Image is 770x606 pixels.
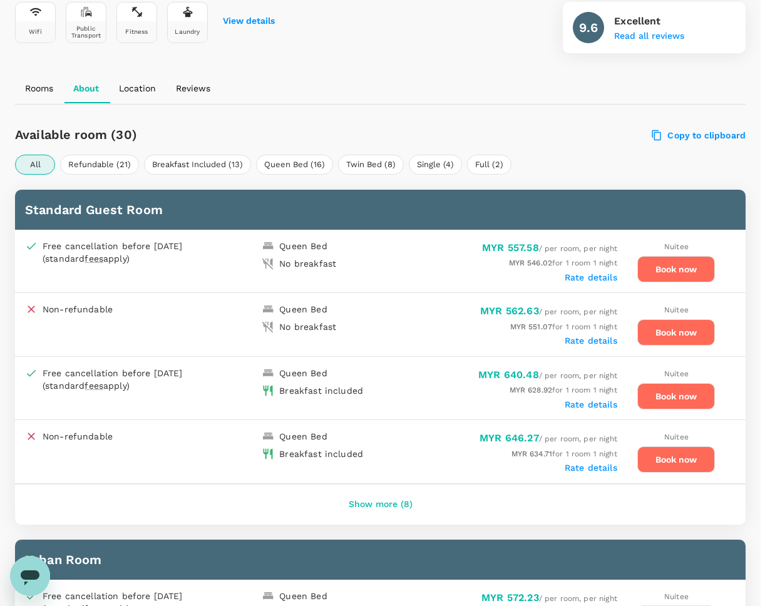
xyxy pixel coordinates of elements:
[43,430,113,443] p: Non-refundable
[144,155,251,175] button: Breakfast Included (13)
[565,399,617,409] label: Rate details
[279,257,336,270] div: No breakfast
[482,242,539,254] span: MYR 557.58
[664,306,689,314] span: Nuitee
[338,155,404,175] button: Twin Bed (8)
[60,155,139,175] button: Refundable (21)
[262,303,274,316] img: king-bed-icon
[565,463,617,473] label: Rate details
[664,592,689,601] span: Nuitee
[15,125,439,145] h6: Available room (30)
[664,369,689,378] span: Nuitee
[10,556,50,596] iframe: Button to launch messaging window
[637,319,715,346] button: Book now
[25,82,53,95] p: Rooms
[331,490,430,520] button: Show more (8)
[175,28,200,35] div: Laundry
[125,28,148,35] div: Fitness
[480,434,617,443] span: / per room, per night
[637,383,715,409] button: Book now
[467,155,511,175] button: Full (2)
[510,386,553,394] span: MYR 628.92
[652,130,746,141] label: Copy to clipboard
[481,594,617,603] span: / per room, per night
[262,430,274,443] img: king-bed-icon
[73,82,99,95] p: About
[565,272,617,282] label: Rate details
[279,321,336,333] div: No breakfast
[85,254,103,264] span: fees
[509,259,553,267] span: MYR 546.02
[262,590,274,602] img: king-bed-icon
[482,244,617,253] span: / per room, per night
[29,28,42,35] div: Wifi
[262,240,274,252] img: king-bed-icon
[480,307,617,316] span: / per room, per night
[511,449,617,458] span: for 1 room 1 night
[43,303,113,316] p: Non-refundable
[279,367,327,379] div: Queen Bed
[43,367,262,392] div: Free cancellation before [DATE] (standard apply)
[15,155,55,175] button: All
[176,82,210,95] p: Reviews
[119,82,156,95] p: Location
[409,155,462,175] button: Single (4)
[478,371,617,380] span: / per room, per night
[279,303,327,316] div: Queen Bed
[637,256,715,282] button: Book now
[579,18,598,38] h6: 9.6
[510,322,553,331] span: MYR 551.07
[637,446,715,473] button: Book now
[614,14,684,29] p: Excellent
[262,367,274,379] img: king-bed-icon
[510,322,617,331] span: for 1 room 1 night
[279,590,327,602] div: Queen Bed
[478,369,539,381] span: MYR 640.48
[279,430,327,443] div: Queen Bed
[279,240,327,252] div: Queen Bed
[509,259,617,267] span: for 1 room 1 night
[223,16,275,26] button: View details
[85,381,103,391] span: fees
[510,386,617,394] span: for 1 room 1 night
[565,336,617,346] label: Rate details
[43,240,262,265] div: Free cancellation before [DATE] (standard apply)
[664,433,689,441] span: Nuitee
[69,25,103,39] div: Public Transport
[279,448,363,460] div: Breakfast included
[511,449,553,458] span: MYR 634.71
[279,384,363,397] div: Breakfast included
[256,155,333,175] button: Queen Bed (16)
[481,592,539,603] span: MYR 572.23
[25,550,736,570] h6: Urban Room
[614,31,684,41] button: Read all reviews
[25,200,736,220] h6: Standard Guest Room
[480,432,539,444] span: MYR 646.27
[664,242,689,251] span: Nuitee
[480,305,539,317] span: MYR 562.63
